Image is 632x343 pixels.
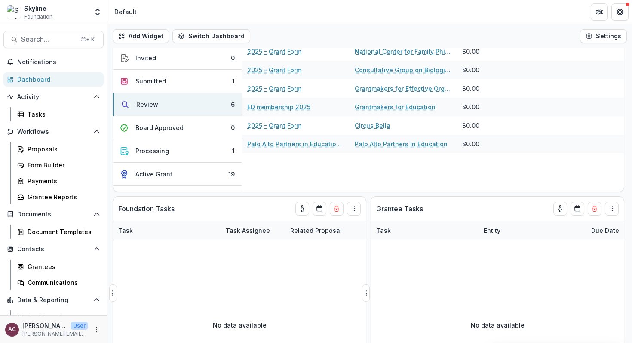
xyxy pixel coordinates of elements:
a: 2025 - Grant Form [247,47,301,56]
img: Skyline [7,5,21,19]
p: [PERSON_NAME] [22,321,67,330]
div: Document Templates [28,227,97,236]
div: Dashboard [17,75,97,84]
div: 19 [228,170,235,179]
div: Task Assignee [221,226,275,235]
a: Form Builder [14,158,104,172]
button: Review6 [113,93,242,116]
div: $0.00 [462,121,479,130]
a: 2025 - Grant Form [247,121,301,130]
button: Open Data & Reporting [3,293,104,307]
div: Task [113,226,138,235]
span: Documents [17,211,90,218]
div: Submitted [135,77,166,86]
div: Task [371,221,479,240]
a: Tasks [14,107,104,121]
button: Get Help [611,3,629,21]
a: 2025 - Grant Form [247,65,301,74]
span: Foundation [24,13,52,21]
div: Payments [28,176,97,185]
div: Related Proposal [285,221,393,240]
button: Active Grant19 [113,163,242,186]
div: Task Assignee [221,221,285,240]
a: Proposals [14,142,104,156]
button: Open Documents [3,207,104,221]
button: Open Contacts [3,242,104,256]
div: Communications [28,278,97,287]
span: Data & Reporting [17,297,90,304]
a: Dashboard [14,310,104,324]
div: $0.00 [462,65,479,74]
a: Consultative Group on Biological Diversity [355,65,452,74]
button: Submitted1 [113,70,242,93]
button: Delete card [330,202,344,216]
button: Calendar [571,202,584,216]
a: Circus Bella [355,121,390,130]
div: Tasks [28,110,97,119]
a: Palo Alto Partners in Education [355,139,448,148]
div: $0.00 [462,47,479,56]
div: Default [114,7,137,16]
div: Task [371,226,396,235]
a: Grantee Reports [14,190,104,204]
div: Task [113,221,221,240]
a: Dashboard [3,72,104,87]
button: toggle-assigned-to-me [553,202,567,216]
span: Search... [21,35,76,43]
div: 1 [232,146,235,155]
button: Processing1 [113,139,242,163]
div: $0.00 [462,84,479,93]
div: Active Grant [135,170,172,179]
span: Activity [17,93,90,101]
div: 6 [231,100,235,109]
button: Notifications [3,55,104,69]
a: Grantmakers for Effective Organizations [355,84,452,93]
div: Entity [479,226,506,235]
button: Open Activity [3,90,104,104]
p: [PERSON_NAME][EMAIL_ADDRESS][DOMAIN_NAME] [22,330,88,338]
div: Invited [135,53,156,62]
button: Calendar [313,202,326,216]
button: Drag [605,202,619,216]
span: Contacts [17,246,90,253]
div: Review [136,100,158,109]
a: Payments [14,174,104,188]
button: More [92,324,102,335]
button: Drag [109,284,117,302]
div: Board Approved [135,123,184,132]
p: Foundation Tasks [118,204,175,214]
p: User [71,322,88,330]
a: Grantees [14,260,104,274]
div: Entity [479,221,586,240]
div: Processing [135,146,169,155]
a: National Center for Family Philanthropy Inc. [355,47,452,56]
button: Open entity switcher [92,3,104,21]
button: Add Widget [113,29,169,43]
span: Workflows [17,128,90,136]
button: Drag [362,284,370,302]
p: No data available [213,321,267,330]
div: Angie Chen [8,327,16,332]
button: toggle-assigned-to-me [295,202,309,216]
p: Grantee Tasks [376,204,423,214]
div: $0.00 [462,139,479,148]
div: $0.00 [462,102,479,111]
a: Document Templates [14,225,104,239]
p: No data available [471,321,525,330]
div: Proposals [28,145,97,154]
a: Grantmakers for Education [355,102,436,111]
button: Search... [3,31,104,48]
button: Switch Dashboard [172,29,250,43]
div: Related Proposal [285,226,347,235]
div: ⌘ + K [79,35,96,44]
div: Skyline [24,4,52,13]
button: Settings [580,29,627,43]
nav: breadcrumb [111,6,140,18]
div: 0 [231,123,235,132]
div: Grantees [28,262,97,271]
div: Due Date [586,226,624,235]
